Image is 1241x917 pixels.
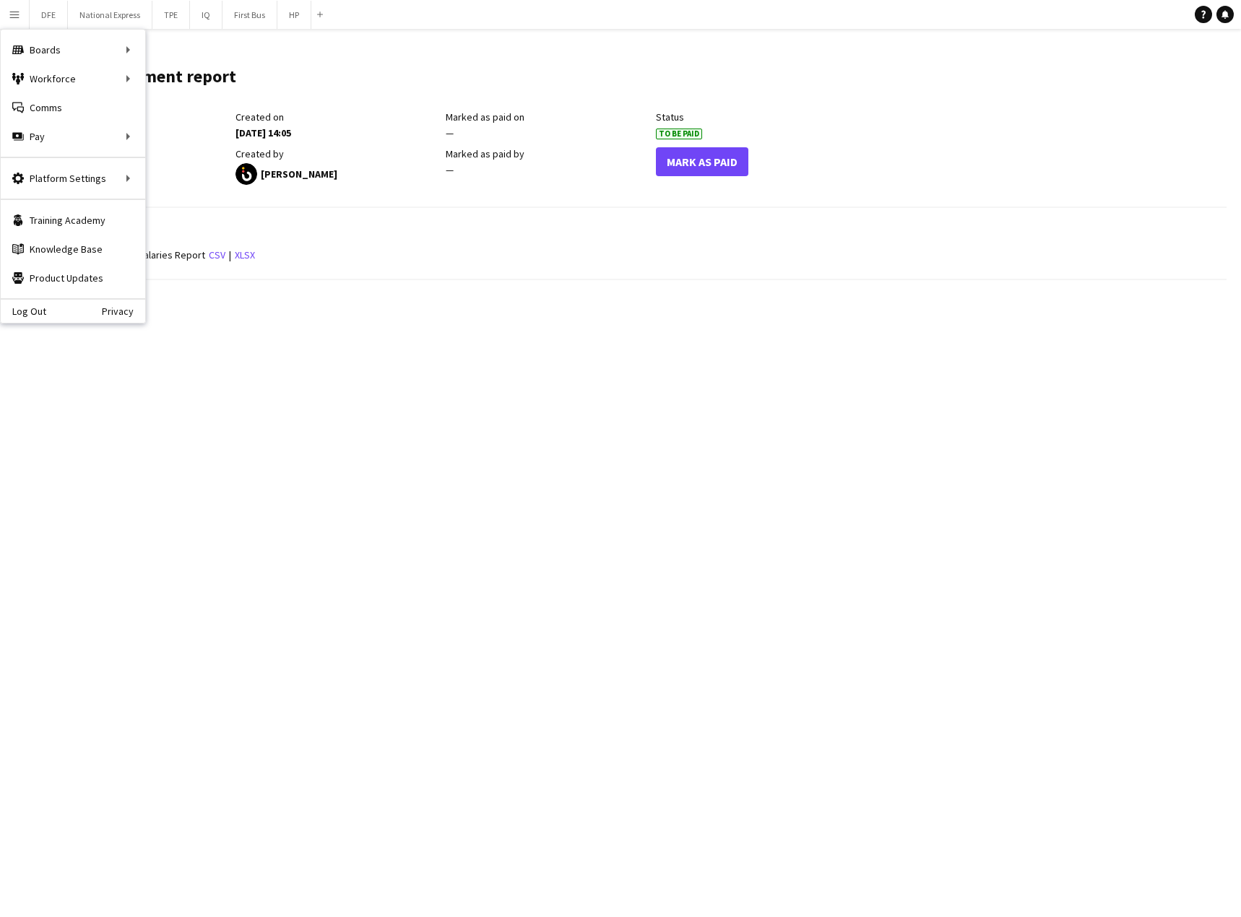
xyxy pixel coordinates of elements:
[25,222,1227,235] h3: Reports
[1,93,145,122] a: Comms
[446,110,649,123] div: Marked as paid on
[1,305,46,317] a: Log Out
[656,147,748,176] button: Mark As Paid
[30,1,68,29] button: DFE
[277,1,311,29] button: HP
[209,248,225,261] a: csv
[446,147,649,160] div: Marked as paid by
[235,126,438,139] div: [DATE] 14:05
[656,110,859,123] div: Status
[235,248,255,261] a: xlsx
[1,264,145,292] a: Product Updates
[1,35,145,64] div: Boards
[446,163,454,176] span: —
[235,110,438,123] div: Created on
[152,1,190,29] button: TPE
[656,129,702,139] span: To Be Paid
[222,1,277,29] button: First Bus
[235,147,438,160] div: Created by
[1,235,145,264] a: Knowledge Base
[1,164,145,193] div: Platform Settings
[102,305,145,317] a: Privacy
[1,206,145,235] a: Training Academy
[68,1,152,29] button: National Express
[446,126,454,139] span: —
[235,163,438,185] div: [PERSON_NAME]
[190,1,222,29] button: IQ
[25,246,1227,264] div: |
[1,64,145,93] div: Workforce
[1,122,145,151] div: Pay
